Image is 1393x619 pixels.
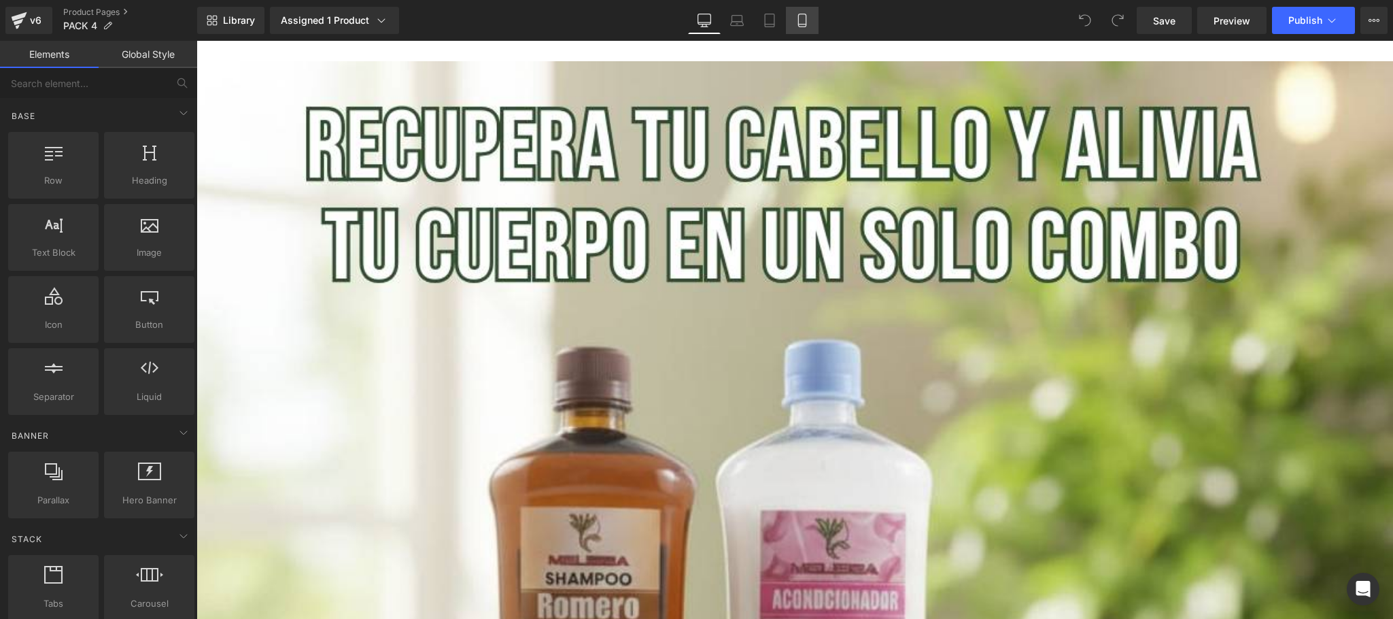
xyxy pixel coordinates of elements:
[753,7,786,34] a: Tablet
[12,318,94,332] span: Icon
[1272,7,1355,34] button: Publish
[1347,573,1379,605] div: Open Intercom Messenger
[1360,7,1388,34] button: More
[108,246,190,260] span: Image
[108,173,190,188] span: Heading
[99,41,197,68] a: Global Style
[108,390,190,404] span: Liquid
[63,20,97,31] span: PACK 4
[1214,14,1250,28] span: Preview
[12,173,94,188] span: Row
[281,14,388,27] div: Assigned 1 Product
[12,493,94,507] span: Parallax
[12,246,94,260] span: Text Block
[1071,7,1099,34] button: Undo
[1153,14,1175,28] span: Save
[108,493,190,507] span: Hero Banner
[786,7,819,34] a: Mobile
[27,12,44,29] div: v6
[108,318,190,332] span: Button
[197,7,264,34] a: New Library
[5,7,52,34] a: v6
[10,429,50,442] span: Banner
[223,14,255,27] span: Library
[12,390,94,404] span: Separator
[63,7,197,18] a: Product Pages
[1104,7,1131,34] button: Redo
[688,7,721,34] a: Desktop
[721,7,753,34] a: Laptop
[12,597,94,611] span: Tabs
[1197,7,1267,34] a: Preview
[10,533,44,546] span: Stack
[108,597,190,611] span: Carousel
[1288,15,1322,26] span: Publish
[10,110,37,122] span: Base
